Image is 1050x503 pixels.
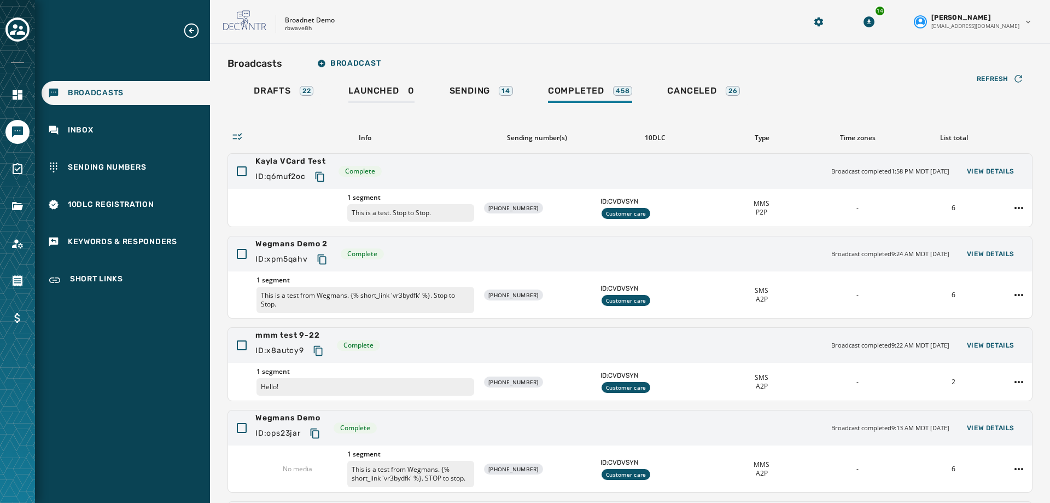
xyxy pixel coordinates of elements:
[1010,373,1028,391] button: mmm test 9-22 action menu
[602,469,650,480] div: Customer care
[910,465,997,473] div: 6
[600,371,709,380] span: ID: CVDVSYN
[68,236,177,247] span: Keywords & Responders
[931,22,1019,30] span: [EMAIL_ADDRESS][DOMAIN_NAME]
[68,162,147,173] span: Sending Numbers
[756,295,768,304] span: A2P
[5,120,30,144] a: Navigate to Messaging
[285,16,335,25] p: Broadnet Demo
[42,193,210,217] a: Navigate to 10DLC Registration
[5,232,30,256] a: Navigate to Account
[1010,460,1028,478] button: Wegmans Demo action menu
[42,118,210,142] a: Navigate to Inbox
[602,295,650,306] div: Customer care
[283,465,312,473] p: No media
[958,420,1023,436] button: View Details
[667,85,716,96] span: Canceled
[814,378,901,386] div: -
[5,83,30,107] a: Navigate to Home
[347,193,474,202] span: 1 segment
[5,18,30,42] button: Toggle account select drawer
[5,157,30,181] a: Navigate to Surveys
[483,134,592,142] div: Sending number(s)
[814,291,901,299] div: -
[256,276,474,285] span: 1 segment
[910,134,997,142] div: List total
[343,341,374,350] span: Complete
[42,81,210,105] a: Navigate to Broadcasts
[1010,199,1028,217] button: Kayla VCard Test action menu
[255,413,325,424] span: Wegmans Demo
[958,246,1023,262] button: View Details
[227,56,282,71] h2: Broadcasts
[348,85,414,103] div: 0
[600,284,709,293] span: ID: CVDVSYN
[317,59,381,68] span: Broadcast
[255,345,304,356] span: ID: x8autcy9
[600,134,709,142] div: 10DLC
[484,203,543,213] div: [PHONE_NUMBER]
[539,80,641,105] a: Completed458
[256,378,474,396] p: Hello!
[256,134,474,142] div: Info
[450,85,491,96] span: Sending
[967,424,1014,432] span: View Details
[256,287,474,313] p: This is a test from Wegmans. {% short_link 'vr3bydfk' %}. Stop to Stop.
[484,464,543,475] div: [PHONE_NUMBER]
[726,86,740,96] div: 26
[347,461,474,487] p: This is a test from Wegmans. {% short_link 'vr3bydfk' %}. STOP to stop.
[310,167,330,187] button: Copy text to clipboard
[977,74,1008,83] span: Refresh
[256,367,474,376] span: 1 segment
[814,204,901,212] div: -
[42,155,210,180] a: Navigate to Sending Numbers
[909,9,1037,34] button: User settings
[347,204,474,222] p: This is a test. Stop to Stop.
[1010,286,1028,304] button: Wegmans Demo 2 action menu
[255,239,332,250] span: Wegmans Demo 2
[874,5,885,16] div: 14
[340,424,370,432] span: Complete
[967,167,1014,176] span: View Details
[814,134,902,142] div: Time zones
[931,13,991,22] span: [PERSON_NAME]
[255,156,330,167] span: Kayla VCard Test
[600,197,709,206] span: ID: CVDVSYN
[602,208,650,219] div: Customer care
[968,70,1032,88] button: Refresh
[347,450,474,459] span: 1 segment
[254,85,291,96] span: Drafts
[245,80,322,105] a: Drafts22
[602,382,650,393] div: Customer care
[613,86,632,96] div: 458
[600,458,709,467] span: ID: CVDVSYN
[300,86,314,96] div: 22
[831,424,949,433] span: Broadcast completed 9:13 AM MDT [DATE]
[831,167,949,176] span: Broadcast completed 1:58 PM MDT [DATE]
[305,424,325,443] button: Copy text to clipboard
[5,269,30,293] a: Navigate to Orders
[68,125,94,136] span: Inbox
[255,428,301,439] span: ID: ops23jar
[755,286,768,295] span: SMS
[859,12,879,32] button: Download Menu
[548,85,604,96] span: Completed
[755,373,768,382] span: SMS
[441,80,522,105] a: Sending14
[340,80,423,105] a: Launched0
[42,230,210,254] a: Navigate to Keywords & Responders
[910,204,997,212] div: 6
[718,134,806,142] div: Type
[756,208,767,217] span: P2P
[658,80,749,105] a: Canceled26
[484,290,543,300] div: [PHONE_NUMBER]
[5,194,30,218] a: Navigate to Files
[831,250,949,259] span: Broadcast completed 9:24 AM MDT [DATE]
[754,199,769,208] span: MMS
[814,465,901,473] div: -
[910,378,997,386] div: 2
[308,341,328,361] button: Copy text to clipboard
[285,25,312,33] p: rbwave8h
[958,338,1023,353] button: View Details
[68,199,154,210] span: 10DLC Registration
